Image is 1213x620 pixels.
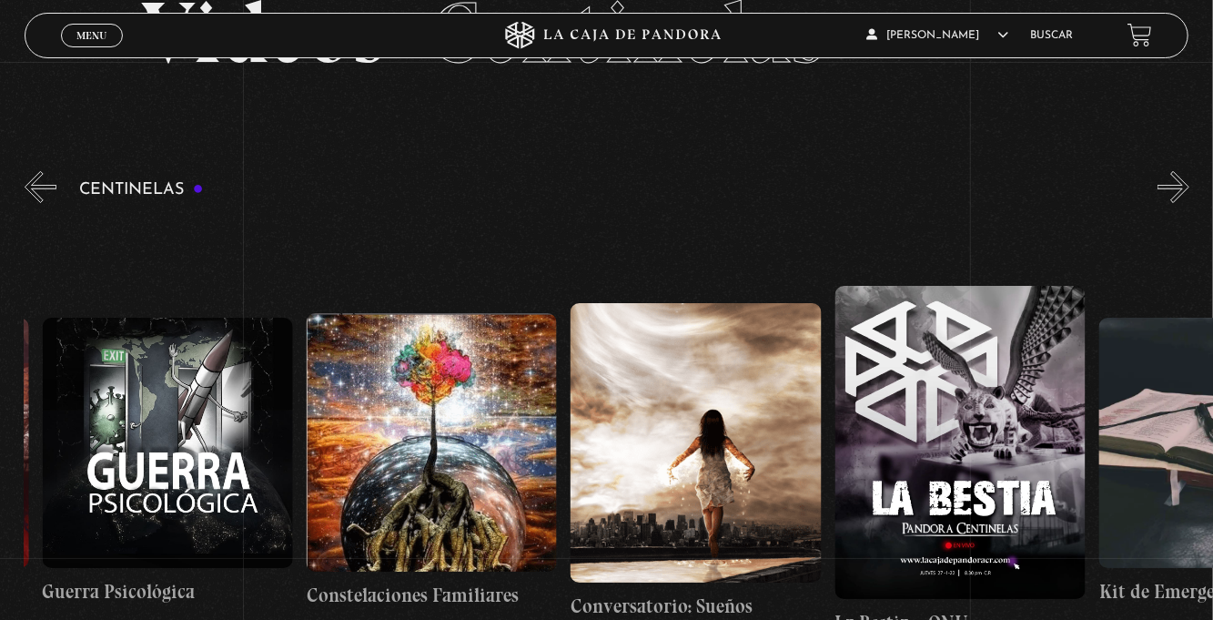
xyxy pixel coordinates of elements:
[1127,23,1152,47] a: View your shopping cart
[1157,171,1189,203] button: Next
[43,577,293,606] h4: Guerra Psicológica
[1030,30,1073,41] a: Buscar
[866,30,1008,41] span: [PERSON_NAME]
[79,181,204,198] h3: Centinelas
[76,30,106,41] span: Menu
[70,45,113,57] span: Cerrar
[25,171,56,203] button: Previous
[307,581,557,610] h4: Constelaciones Familiares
